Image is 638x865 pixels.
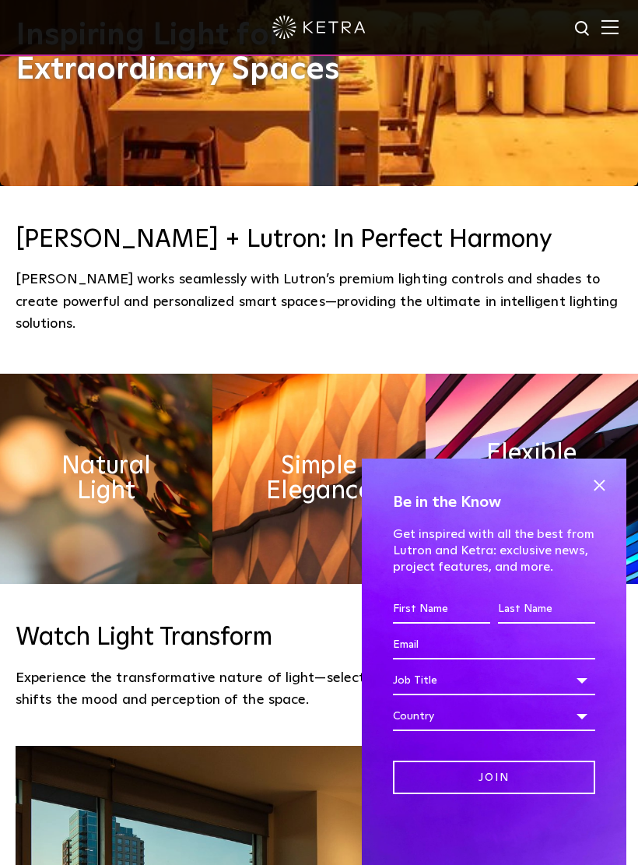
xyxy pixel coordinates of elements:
[393,595,490,624] input: First Name
[16,623,622,652] h3: Watch Light Transform
[393,490,595,515] h4: Be in the Know
[478,441,585,516] h2: Flexible & Timeless
[266,454,373,504] h2: Simple Elegance
[498,595,595,624] input: Last Name
[393,702,595,732] div: Country
[272,16,366,39] img: ketra-logo-2019-white
[212,374,425,584] img: simple_elegance
[573,19,593,39] img: search icon
[393,631,595,660] input: Email
[426,374,638,584] img: flexible_timeless_ketra
[393,526,595,575] p: Get inspired with all the best from Lutron and Ketra: exclusive news, project features, and more.
[16,269,622,335] div: [PERSON_NAME] works seamlessly with Lutron’s premium lighting controls and shades to create power...
[393,666,595,696] div: Job Title
[16,225,622,255] h3: [PERSON_NAME] + Lutron: In Perfect Harmony
[601,19,619,34] img: Hamburger%20Nav.svg
[53,454,159,504] h2: Natural Light
[393,761,595,795] input: Join
[16,667,622,712] p: Experience the transformative nature of light—select a scene below to see how lighting shifts the...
